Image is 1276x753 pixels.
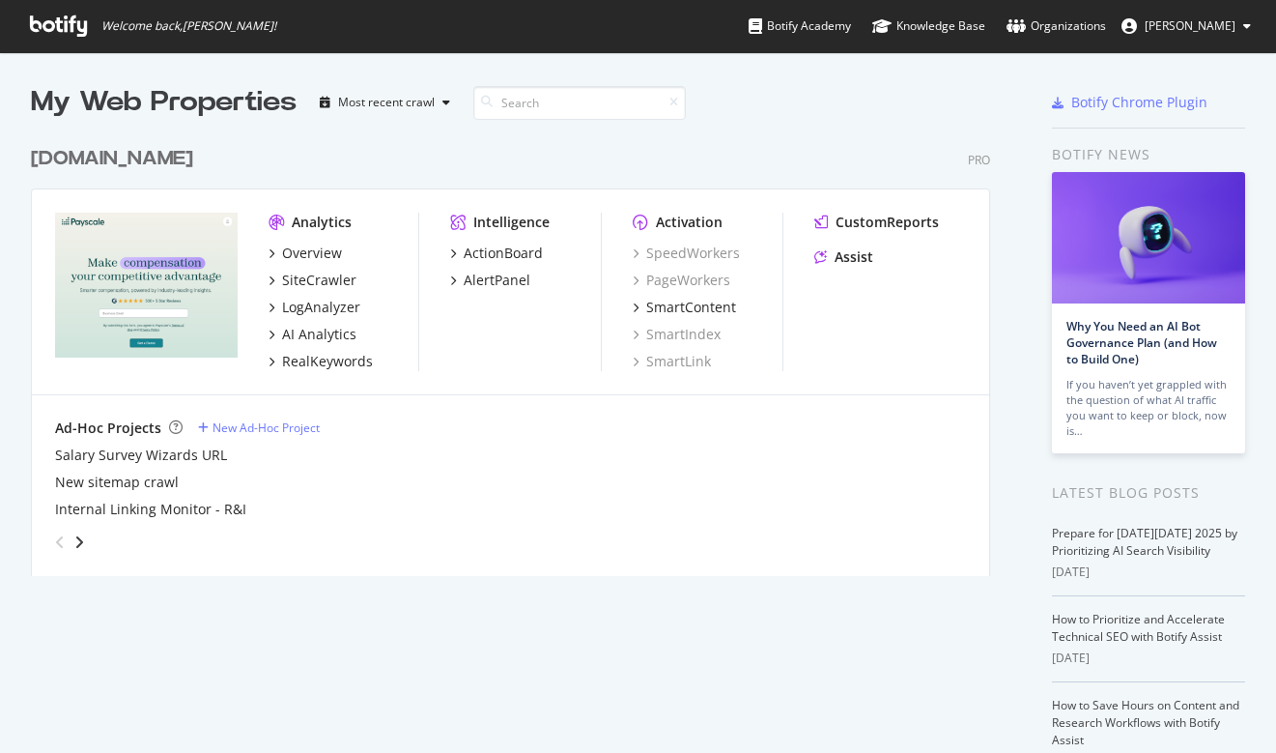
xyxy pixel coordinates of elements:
a: Assist [814,247,873,267]
div: [DOMAIN_NAME] [31,145,193,173]
div: [DATE] [1052,650,1245,667]
a: Salary Survey Wizards URL [55,446,227,465]
div: Analytics [292,213,352,232]
div: Ad-Hoc Projects [55,419,161,438]
div: New Ad-Hoc Project [213,420,320,436]
a: LogAnalyzer [269,298,360,317]
a: Overview [269,244,342,263]
div: angle-right [72,533,86,552]
div: grid [31,122,1006,576]
div: Intelligence [473,213,550,232]
a: AI Analytics [269,325,356,344]
span: Welcome back, [PERSON_NAME] ! [101,18,276,34]
img: payscale.com [55,213,238,359]
div: SmartContent [646,298,736,317]
div: Overview [282,244,342,263]
a: RealKeywords [269,352,373,371]
div: Botify Chrome Plugin [1071,93,1207,112]
a: SpeedWorkers [633,244,740,263]
div: Most recent crawl [338,97,435,108]
div: Assist [835,247,873,267]
div: Latest Blog Posts [1052,482,1245,504]
div: SiteCrawler [282,271,356,290]
div: Knowledge Base [872,16,985,36]
a: Botify Chrome Plugin [1052,93,1207,112]
div: RealKeywords [282,352,373,371]
div: If you haven’t yet grappled with the question of what AI traffic you want to keep or block, now is… [1066,377,1231,439]
a: New sitemap crawl [55,473,179,492]
div: CustomReports [836,213,939,232]
div: Pro [968,152,990,168]
a: SmartLink [633,352,711,371]
div: Activation [656,213,723,232]
a: AlertPanel [450,271,530,290]
a: How to Save Hours on Content and Research Workflows with Botify Assist [1052,697,1239,748]
button: [PERSON_NAME] [1106,11,1266,42]
a: ActionBoard [450,244,543,263]
a: Why You Need an AI Bot Governance Plan (and How to Build One) [1066,318,1217,367]
div: ActionBoard [464,244,543,263]
a: SiteCrawler [269,271,356,290]
div: AlertPanel [464,271,530,290]
div: [DATE] [1052,564,1245,581]
img: Why You Need an AI Bot Governance Plan (and How to Build One) [1052,172,1245,304]
button: Most recent crawl [312,87,458,118]
a: CustomReports [814,213,939,232]
a: SmartContent [633,298,736,317]
a: New Ad-Hoc Project [198,420,320,436]
div: angle-left [47,527,72,558]
a: SmartIndex [633,325,721,344]
div: Botify Academy [749,16,851,36]
div: Botify news [1052,144,1245,165]
span: Jimmy Lange [1145,17,1235,34]
div: Organizations [1007,16,1106,36]
a: Prepare for [DATE][DATE] 2025 by Prioritizing AI Search Visibility [1052,525,1237,559]
a: PageWorkers [633,271,730,290]
a: [DOMAIN_NAME] [31,145,201,173]
a: How to Prioritize and Accelerate Technical SEO with Botify Assist [1052,611,1225,645]
input: Search [473,86,686,120]
div: LogAnalyzer [282,298,360,317]
div: AI Analytics [282,325,356,344]
div: My Web Properties [31,83,297,122]
a: Internal Linking Monitor - R&I [55,500,246,519]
